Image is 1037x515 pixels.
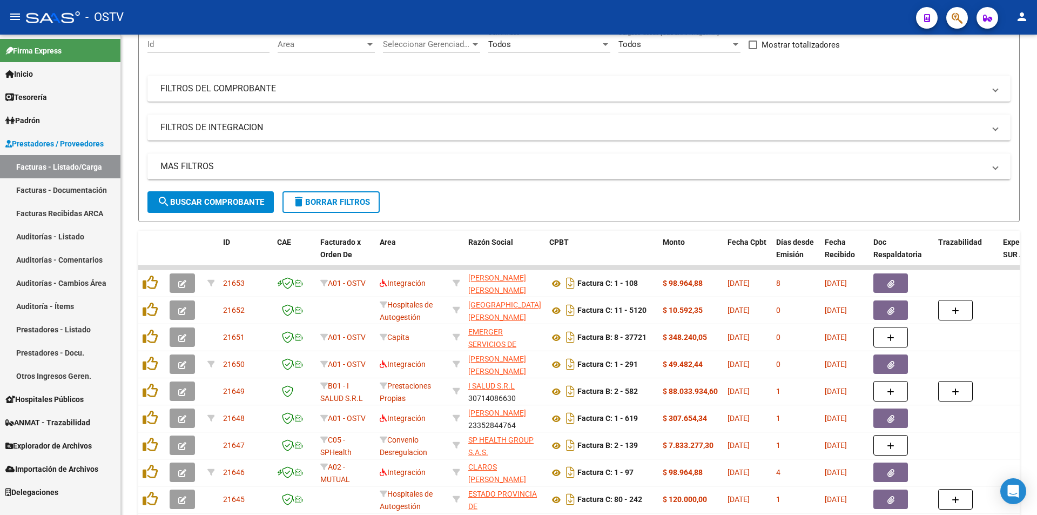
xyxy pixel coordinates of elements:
[776,306,780,315] span: 0
[577,496,642,504] strong: Factura C: 80 - 242
[468,326,541,349] div: 30677512519
[545,231,658,278] datatable-header-cell: CPBT
[820,231,869,278] datatable-header-cell: Fecha Recibido
[5,68,33,80] span: Inicio
[825,414,847,423] span: [DATE]
[277,238,291,246] span: CAE
[380,300,433,322] span: Hospitales de Autogestión
[825,333,847,342] span: [DATE]
[663,306,703,315] strong: $ 10.592,35
[380,382,431,403] span: Prestaciones Propias
[563,437,577,454] i: Descargar documento
[85,5,124,29] span: - OSTV
[577,279,638,288] strong: Factura C: 1 - 108
[728,387,750,396] span: [DATE]
[320,382,363,403] span: B01 - I SALUD S.R.L
[468,463,526,484] span: CLAROS [PERSON_NAME]
[563,275,577,292] i: Descargar documento
[328,414,366,423] span: A01 - OSTV
[723,231,772,278] datatable-header-cell: Fecha Cpbt
[776,441,780,450] span: 1
[468,299,541,322] div: 30999275474
[468,272,541,295] div: 27423026176
[728,495,750,504] span: [DATE]
[825,441,847,450] span: [DATE]
[5,393,84,405] span: Hospitales Públicos
[5,91,47,103] span: Tesorería
[873,238,922,259] span: Doc Respaldatoria
[776,279,780,287] span: 8
[157,195,170,208] mat-icon: search
[5,115,40,126] span: Padrón
[223,238,230,246] span: ID
[157,197,264,207] span: Buscar Comprobante
[147,76,1011,102] mat-expansion-panel-header: FILTROS DEL COMPROBANTE
[223,495,245,504] span: 21645
[1015,10,1028,23] mat-icon: person
[278,39,365,49] span: Area
[563,329,577,346] i: Descargar documento
[577,414,638,423] strong: Factura C: 1 - 619
[320,238,361,259] span: Facturado x Orden De
[663,495,707,504] strong: $ 120.000,00
[380,436,427,457] span: Convenio Desregulacion
[663,441,713,450] strong: $ 7.833.277,30
[762,38,840,51] span: Mostrar totalizadores
[776,468,780,477] span: 4
[728,468,750,477] span: [DATE]
[488,39,511,49] span: Todos
[464,231,545,278] datatable-header-cell: Razón Social
[776,414,780,423] span: 1
[223,279,245,287] span: 21653
[577,306,647,315] strong: Factura C: 11 - 5120
[563,356,577,373] i: Descargar documento
[825,495,847,504] span: [DATE]
[663,414,707,423] strong: $ 307.654,34
[468,238,513,246] span: Razón Social
[223,360,245,369] span: 21650
[663,279,703,287] strong: $ 98.964,88
[728,414,750,423] span: [DATE]
[825,279,847,287] span: [DATE]
[728,238,766,246] span: Fecha Cpbt
[219,231,273,278] datatable-header-cell: ID
[468,382,515,390] span: I SALUD S.R.L
[292,195,305,208] mat-icon: delete
[320,436,364,481] span: C05 - SPHealth Group (salud plena)
[938,238,982,246] span: Trazabilidad
[563,464,577,481] i: Descargar documento
[577,442,638,450] strong: Factura B: 2 - 139
[380,468,426,477] span: Integración
[728,360,750,369] span: [DATE]
[160,160,985,172] mat-panel-title: MAS FILTROS
[468,380,541,403] div: 30714086630
[825,468,847,477] span: [DATE]
[728,306,750,315] span: [DATE]
[380,490,433,511] span: Hospitales de Autogestión
[5,138,104,150] span: Prestadores / Proveedores
[468,461,541,484] div: 27384587106
[380,414,426,423] span: Integración
[316,231,375,278] datatable-header-cell: Facturado x Orden De
[223,306,245,315] span: 21652
[776,387,780,396] span: 1
[825,306,847,315] span: [DATE]
[160,122,985,133] mat-panel-title: FILTROS DE INTEGRACION
[160,83,985,95] mat-panel-title: FILTROS DEL COMPROBANTE
[825,360,847,369] span: [DATE]
[328,333,366,342] span: A01 - OSTV
[663,333,707,342] strong: $ 348.240,05
[468,355,526,376] span: [PERSON_NAME] [PERSON_NAME]
[563,491,577,508] i: Descargar documento
[223,414,245,423] span: 21648
[934,231,999,278] datatable-header-cell: Trazabilidad
[772,231,820,278] datatable-header-cell: Días desde Emisión
[728,279,750,287] span: [DATE]
[728,441,750,450] span: [DATE]
[663,468,703,477] strong: $ 98.964,88
[577,360,638,369] strong: Factura C: 1 - 291
[663,387,718,396] strong: $ 88.033.934,60
[825,238,855,259] span: Fecha Recibido
[468,436,534,457] span: SP HEALTH GROUP S.A.S.
[663,238,685,246] span: Monto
